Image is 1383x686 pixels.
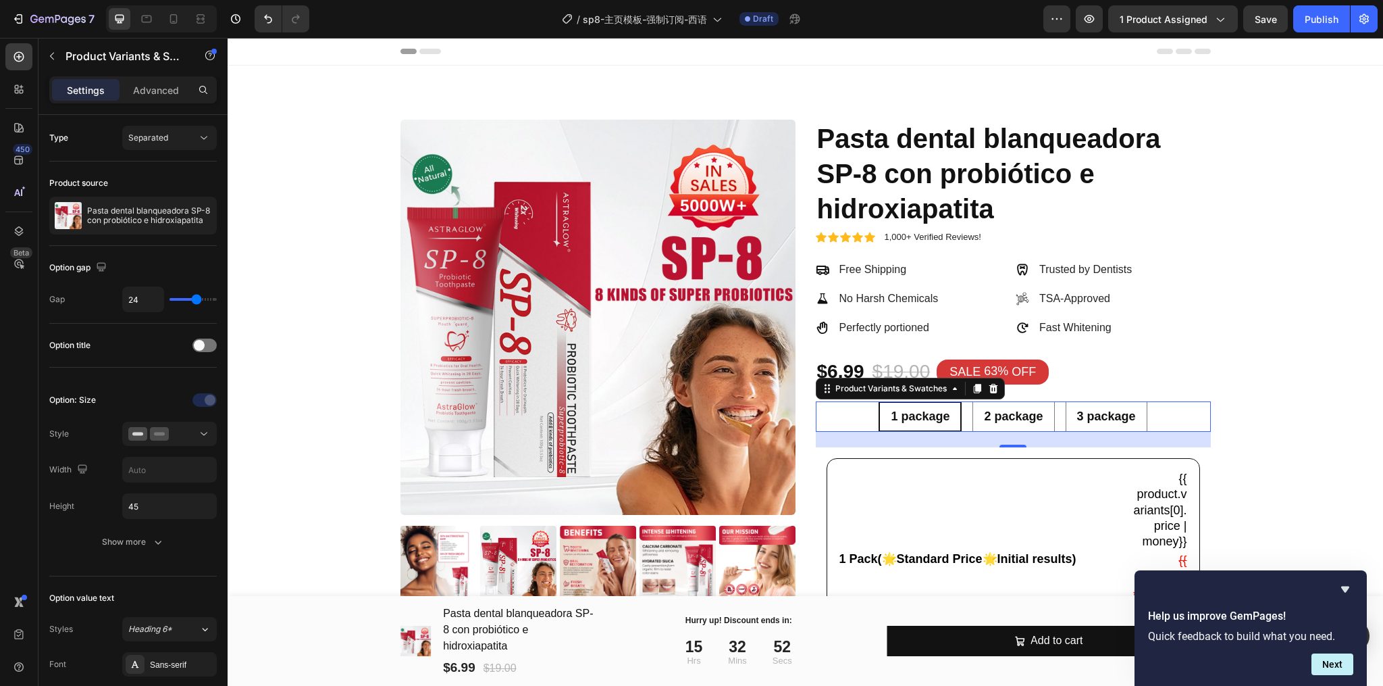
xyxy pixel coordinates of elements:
[782,324,810,344] div: OFF
[67,83,105,97] p: Settings
[612,283,711,297] p: Perfectly portioned
[5,5,101,32] button: 7
[1148,581,1353,675] div: Help us improve GemPages!
[123,494,216,518] input: Auto
[605,345,722,357] div: Product Variants & Swatches
[657,194,754,205] p: 1,000+ Verified Reviews!
[588,320,638,347] div: $6.99
[850,372,908,385] span: 3 package
[458,578,565,587] span: Hurry up! Discount ends in:
[720,324,755,344] div: SALE
[214,566,368,618] h1: Pasta dental blanqueadora SP-8 con probiótico e hidroxiapatita
[1337,581,1353,597] button: Hide survey
[49,428,69,440] div: Style
[49,293,65,305] div: Gap
[812,283,904,297] p: Fast Whitening
[49,461,90,479] div: Width
[753,13,773,25] span: Draft
[458,616,475,630] p: Hrs
[66,48,180,64] p: Product Variants & Swatches
[612,254,711,268] p: No Harsh Chemicals
[545,599,565,620] div: 52
[10,247,32,258] div: Beta
[1148,608,1353,624] h2: Help us improve GemPages!
[123,287,163,312] input: Auto
[1148,630,1353,643] p: Quick feedback to build what you need.
[55,202,82,229] img: product feature img
[644,320,704,347] div: $19.00
[255,5,309,32] div: Undo/Redo
[756,372,815,385] span: 2 package
[49,592,114,604] div: Option value text
[500,616,519,630] p: Mins
[133,83,179,97] p: Advanced
[1293,5,1350,32] button: Publish
[663,372,722,385] span: 1 package
[123,458,216,482] input: Auto
[255,621,290,640] div: $19.00
[49,500,74,512] div: Height
[49,394,96,406] div: Option: Size
[128,132,168,143] span: Separated
[583,12,707,26] span: sp8-主页模板-强制订阅-西语
[500,599,519,620] div: 32
[1243,5,1288,32] button: Save
[49,530,217,554] button: Show more
[128,623,172,635] span: Heading 6*
[612,225,711,239] p: Free Shipping
[49,339,90,351] div: Option title
[577,12,580,26] span: /
[659,588,983,618] button: Add to cart
[1120,12,1207,26] span: 1 product assigned
[49,132,68,144] div: Type
[812,254,904,268] p: TSA-Approved
[1311,654,1353,675] button: Next question
[545,616,565,630] p: Secs
[122,617,217,641] button: Heading 6*
[803,593,855,613] div: Add to cart
[228,38,1383,686] iframe: Design area
[87,206,211,225] p: Pasta dental blanqueadora SP-8 con probiótico e hidroxiapatita
[13,144,32,155] div: 450
[150,659,213,671] div: Sans-serif
[1255,14,1277,25] span: Save
[102,535,165,549] div: Show more
[122,126,217,150] button: Separated
[906,433,960,512] p: {{ product.variants[0].price | money}}
[49,259,109,277] div: Option gap
[458,599,475,620] div: 15
[1305,12,1338,26] div: Publish
[612,514,892,529] p: 1 Pack(🌟Standard Price🌟Initial results)
[88,11,95,27] p: 7
[49,658,66,670] div: Font
[49,623,73,635] div: Styles
[49,177,108,189] div: Product source
[812,225,904,239] p: Trusted by Dentists
[1108,5,1238,32] button: 1 product assigned
[755,324,782,343] div: 63%
[588,82,983,190] h1: Pasta dental blanqueadora SP-8 con probiótico e hidroxiapatita
[214,620,249,640] div: $6.99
